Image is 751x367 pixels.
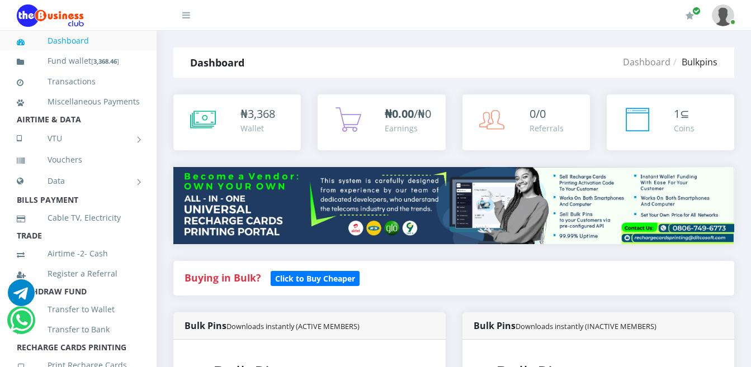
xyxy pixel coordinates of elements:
[17,69,140,94] a: Transactions
[462,94,590,150] a: 0/0 Referrals
[17,147,140,173] a: Vouchers
[185,271,261,284] strong: Buying in Bulk?
[240,106,275,122] div: ₦
[530,122,564,134] div: Referrals
[248,106,275,121] span: 3,368
[173,167,734,244] img: multitenant_rcp.png
[623,56,670,68] a: Dashboard
[17,48,140,74] a: Fund wallet[3,368.46]
[91,57,119,65] small: [ ]
[17,261,140,287] a: Register a Referral
[17,89,140,115] a: Miscellaneous Payments
[17,4,84,27] img: Logo
[474,320,656,332] strong: Bulk Pins
[674,106,695,122] div: ⊆
[674,122,695,134] div: Coins
[10,315,33,333] a: Chat for support
[385,106,414,121] b: ₦0.00
[670,55,717,69] li: Bulkpins
[17,167,140,195] a: Data
[385,106,431,121] span: /₦0
[686,11,694,20] i: Renew/Upgrade Subscription
[190,56,244,69] strong: Dashboard
[17,28,140,54] a: Dashboard
[240,122,275,134] div: Wallet
[530,106,546,121] span: 0/0
[173,94,301,150] a: ₦3,368 Wallet
[385,122,431,134] div: Earnings
[226,321,360,331] small: Downloads instantly (ACTIVE MEMBERS)
[516,321,656,331] small: Downloads instantly (INACTIVE MEMBERS)
[17,125,140,152] a: VTU
[17,205,140,231] a: Cable TV, Electricity
[17,241,140,266] a: Airtime -2- Cash
[271,271,360,284] a: Click to Buy Cheaper
[275,273,355,284] b: Click to Buy Cheaper
[17,297,140,322] a: Transfer to Wallet
[17,317,140,342] a: Transfer to Bank
[712,4,734,26] img: User
[93,57,117,65] b: 3,368.46
[692,7,701,15] span: Renew/Upgrade Subscription
[185,320,360,332] strong: Bulk Pins
[318,94,445,150] a: ₦0.00/₦0 Earnings
[674,106,680,121] span: 1
[8,288,35,306] a: Chat for support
